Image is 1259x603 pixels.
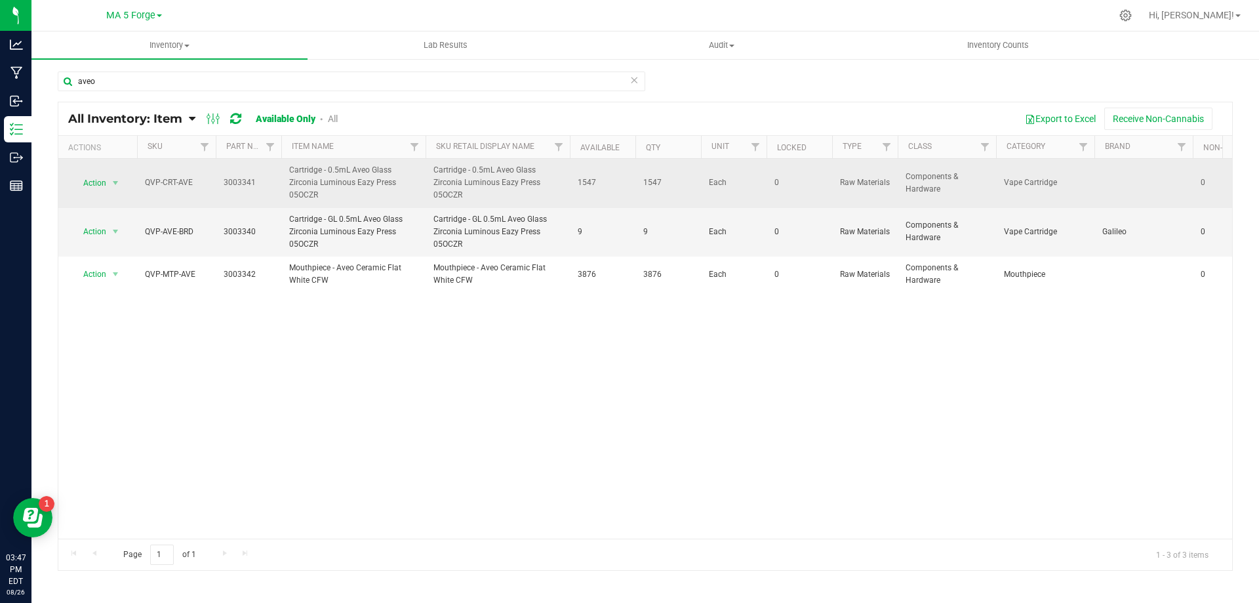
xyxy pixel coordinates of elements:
[643,268,693,281] span: 3876
[256,114,315,124] a: Available Only
[226,142,279,151] a: Part Number
[1201,177,1250,189] span: 0
[145,226,208,238] span: QVP-AVE-BRD
[10,94,23,108] inline-svg: Inbound
[646,143,660,152] a: Qty
[578,177,628,189] span: 1547
[6,587,26,597] p: 08/26
[1004,177,1087,189] span: Vape Cartridge
[224,177,273,189] span: 3003341
[71,174,107,192] span: Action
[1171,136,1193,158] a: Filter
[308,31,584,59] a: Lab Results
[10,151,23,164] inline-svg: Outbound
[709,226,759,238] span: Each
[71,265,107,283] span: Action
[1201,268,1250,281] span: 0
[580,143,620,152] a: Available
[584,39,859,51] span: Audit
[1105,142,1130,151] a: Brand
[289,262,418,287] span: Mouthpiece - Aveo Ceramic Flat White CFW
[433,262,562,287] span: Mouthpiece - Aveo Ceramic Flat White CFW
[1117,9,1134,22] div: Manage settings
[840,177,890,189] span: Raw Materials
[328,114,338,124] a: All
[10,38,23,51] inline-svg: Analytics
[68,112,189,126] a: All Inventory: Item
[745,136,767,158] a: Filter
[145,268,208,281] span: QVP-MTP-AVE
[106,10,155,21] span: MA 5 Forge
[840,268,890,281] span: Raw Materials
[433,164,562,202] span: Cartridge - 0.5mL Aveo Glass Zirconia Luminous Eazy Press 05OCZR
[860,31,1136,59] a: Inventory Counts
[1201,226,1250,238] span: 0
[289,164,418,202] span: Cartridge - 0.5mL Aveo Glass Zirconia Luminous Eazy Press 05OCZR
[1149,10,1234,20] span: Hi, [PERSON_NAME]!
[10,179,23,192] inline-svg: Reports
[112,545,207,565] span: Page of 1
[949,39,1047,51] span: Inventory Counts
[777,143,807,152] a: Locked
[906,262,988,287] span: Components & Hardware
[548,136,570,158] a: Filter
[404,136,426,158] a: Filter
[433,213,562,251] span: Cartridge - GL 0.5mL Aveo Glass Zirconia Luminous Eazy Press 05OCZR
[108,174,124,192] span: select
[774,177,824,189] span: 0
[1146,545,1219,564] span: 1 - 3 of 3 items
[10,123,23,136] inline-svg: Inventory
[1007,142,1045,151] a: Category
[709,268,759,281] span: Each
[578,226,628,238] span: 9
[260,136,281,158] a: Filter
[1102,226,1185,238] span: Galileo
[774,268,824,281] span: 0
[578,268,628,281] span: 3876
[1104,108,1212,130] button: Receive Non-Cannabis
[6,552,26,587] p: 03:47 PM EDT
[711,142,729,151] a: Unit
[643,177,693,189] span: 1547
[709,177,759,189] span: Each
[436,142,534,151] a: SKU Retail Display Name
[108,222,124,241] span: select
[406,39,485,51] span: Lab Results
[145,177,208,189] span: QVP-CRT-AVE
[10,66,23,79] inline-svg: Manufacturing
[840,226,890,238] span: Raw Materials
[289,213,418,251] span: Cartridge - GL 0.5mL Aveo Glass Zirconia Luminous Eazy Press 05OCZR
[68,143,132,152] div: Actions
[194,136,216,158] a: Filter
[1004,268,1087,281] span: Mouthpiece
[584,31,860,59] a: Audit
[774,226,824,238] span: 0
[843,142,862,151] a: Type
[974,136,996,158] a: Filter
[1016,108,1104,130] button: Export to Excel
[13,498,52,537] iframe: Resource center
[1004,226,1087,238] span: Vape Cartridge
[39,496,54,512] iframe: Resource center unread badge
[629,72,639,89] span: Clear
[292,142,334,151] a: Item Name
[906,171,988,196] span: Components & Hardware
[31,39,308,51] span: Inventory
[224,226,273,238] span: 3003340
[58,72,645,91] input: Search Item Name, Retail Display Name, SKU, Part Number...
[1073,136,1094,158] a: Filter
[643,226,693,238] span: 9
[71,222,107,241] span: Action
[108,265,124,283] span: select
[148,142,163,151] a: SKU
[908,142,932,151] a: Class
[876,136,898,158] a: Filter
[906,219,988,244] span: Components & Hardware
[68,112,182,126] span: All Inventory: Item
[150,545,174,565] input: 1
[224,268,273,281] span: 3003342
[31,31,308,59] a: Inventory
